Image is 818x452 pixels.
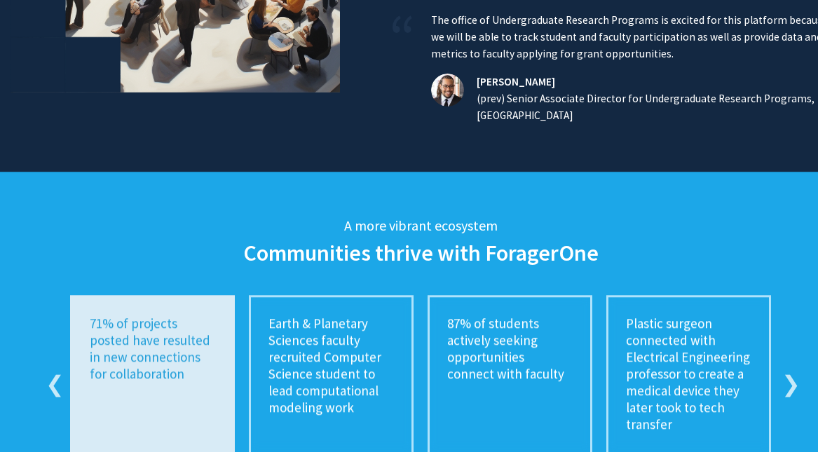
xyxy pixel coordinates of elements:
[46,370,60,384] button: Previous
[431,74,464,107] img: Timothy Raines
[11,389,60,441] iframe: Chat
[626,315,751,432] p: Plastic surgeon connected with Electrical Engineering professor to create a medical device they l...
[447,315,573,382] p: 87% of students actively seeking opportunities connect with faculty
[90,315,215,382] p: 71% of projects posted have resulted in new connections for collaboration
[782,370,796,384] button: Next
[268,315,394,416] p: Earth & Planetary Sciences faculty recruited Computer Science student to lead computational model...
